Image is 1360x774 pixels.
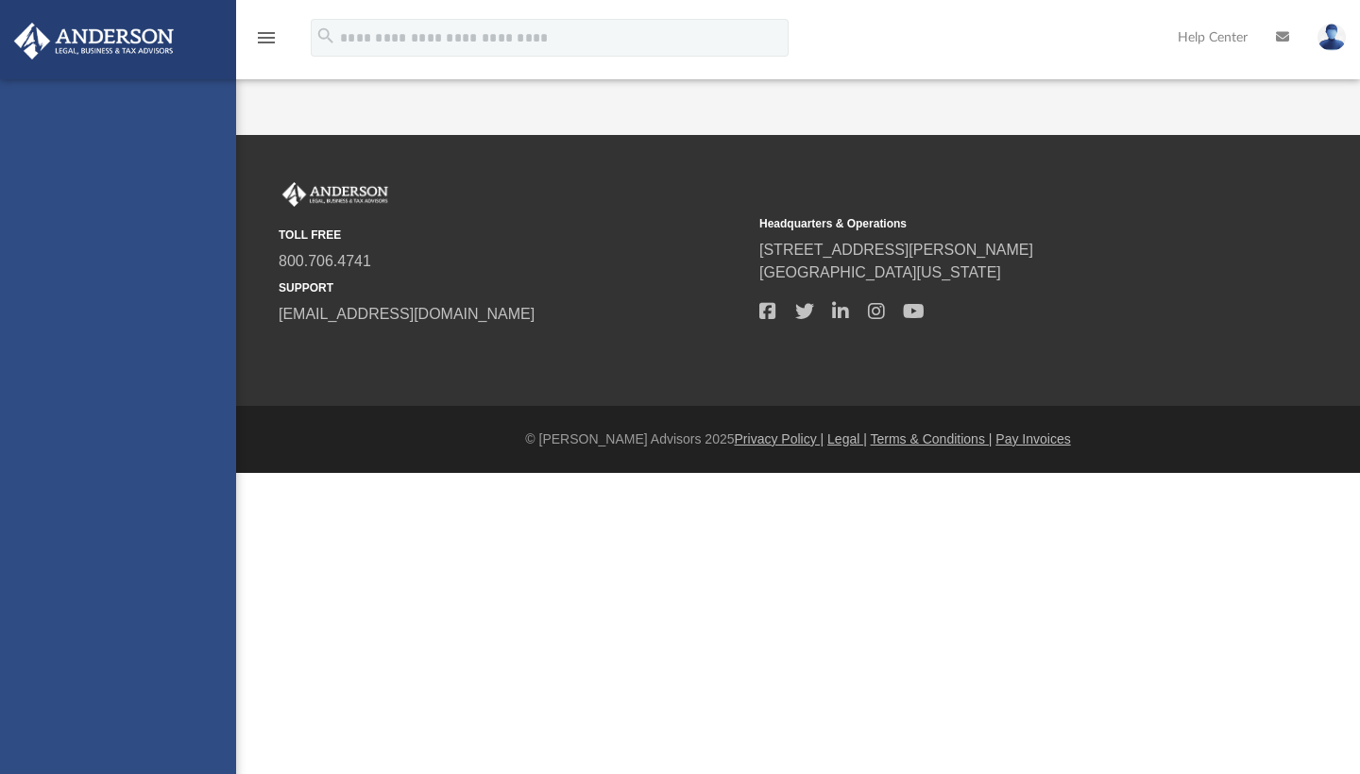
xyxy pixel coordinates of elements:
[279,227,746,244] small: TOLL FREE
[735,431,824,446] a: Privacy Policy |
[315,25,336,46] i: search
[255,26,278,49] i: menu
[255,36,278,49] a: menu
[995,431,1070,446] a: Pay Invoices
[1317,24,1346,51] img: User Pic
[8,23,179,59] img: Anderson Advisors Platinum Portal
[279,279,746,296] small: SUPPORT
[827,431,867,446] a: Legal |
[279,306,535,322] a: [EMAIL_ADDRESS][DOMAIN_NAME]
[759,264,1001,280] a: [GEOGRAPHIC_DATA][US_STATE]
[871,431,993,446] a: Terms & Conditions |
[279,182,392,207] img: Anderson Advisors Platinum Portal
[236,429,1360,449] div: © [PERSON_NAME] Advisors 2025
[279,253,371,269] a: 800.706.4741
[759,215,1227,232] small: Headquarters & Operations
[759,242,1033,258] a: [STREET_ADDRESS][PERSON_NAME]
